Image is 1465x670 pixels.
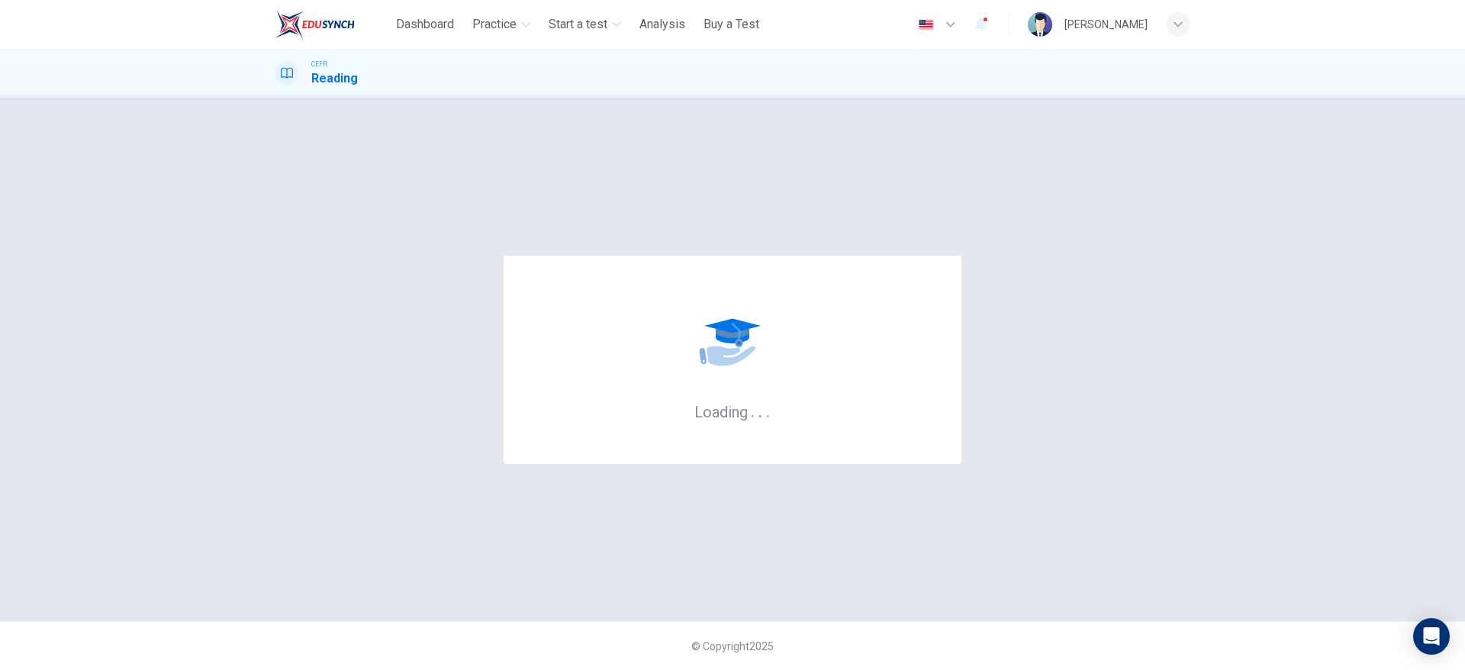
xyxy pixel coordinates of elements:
span: Start a test [549,15,607,34]
span: Dashboard [396,15,454,34]
span: Practice [472,15,517,34]
h6: . [758,398,763,423]
span: CEFR [311,59,327,69]
img: ELTC logo [275,9,355,40]
div: [PERSON_NAME] [1064,15,1148,34]
button: Practice [466,11,536,38]
a: ELTC logo [275,9,390,40]
button: Buy a Test [697,11,765,38]
img: Profile picture [1028,12,1052,37]
button: Analysis [633,11,691,38]
img: en [916,19,935,31]
button: Dashboard [390,11,460,38]
span: Buy a Test [704,15,759,34]
h6: . [750,398,755,423]
h1: Reading [311,69,358,88]
h6: . [765,398,771,423]
div: Open Intercom Messenger [1413,618,1450,655]
span: Analysis [639,15,685,34]
button: Start a test [543,11,627,38]
h6: Loading [694,401,771,421]
span: © Copyright 2025 [691,640,774,652]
